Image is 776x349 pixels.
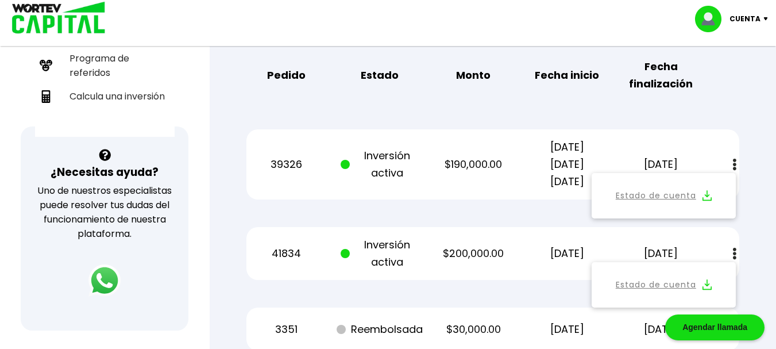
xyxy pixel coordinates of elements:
a: Estado de cuenta [616,278,696,292]
p: 39326 [247,156,326,173]
p: [DATE] [621,156,700,173]
button: Estado de cuenta [599,269,729,301]
b: Pedido [267,67,306,84]
p: [DATE] [528,245,607,262]
p: Reembolsada [341,321,419,338]
p: Cuenta [729,10,760,28]
p: 3351 [247,321,326,338]
p: [DATE] [621,245,700,262]
b: Fecha inicio [535,67,599,84]
a: Calcula una inversión [35,85,175,108]
p: [DATE] [DATE] [DATE] [528,139,607,190]
p: 41834 [247,245,326,262]
p: Uno de nuestros especialistas puede resolver tus dudas del funcionamiento de nuestra plataforma. [36,183,173,241]
a: Estado de cuenta [616,189,696,203]
b: Estado [361,67,399,84]
p: $30,000.00 [434,321,513,338]
p: $190,000.00 [434,156,513,173]
b: Monto [456,67,491,84]
img: logos_whatsapp-icon.242b2217.svg [88,264,121,297]
img: icon-down [760,17,776,21]
a: Programa de referidos [35,47,175,85]
p: Inversión activa [341,236,419,271]
p: [DATE] [621,321,700,338]
img: recomiendanos-icon.9b8e9327.svg [40,59,52,72]
p: Inversión activa [341,147,419,182]
button: Estado de cuenta [599,180,729,212]
img: profile-image [695,6,729,32]
p: [DATE] [528,321,607,338]
h3: ¿Necesitas ayuda? [51,164,159,181]
p: $200,000.00 [434,245,513,262]
b: Fecha finalización [621,58,700,93]
div: Agendar llamada [665,315,765,340]
img: calculadora-icon.17d418c4.svg [40,90,52,103]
